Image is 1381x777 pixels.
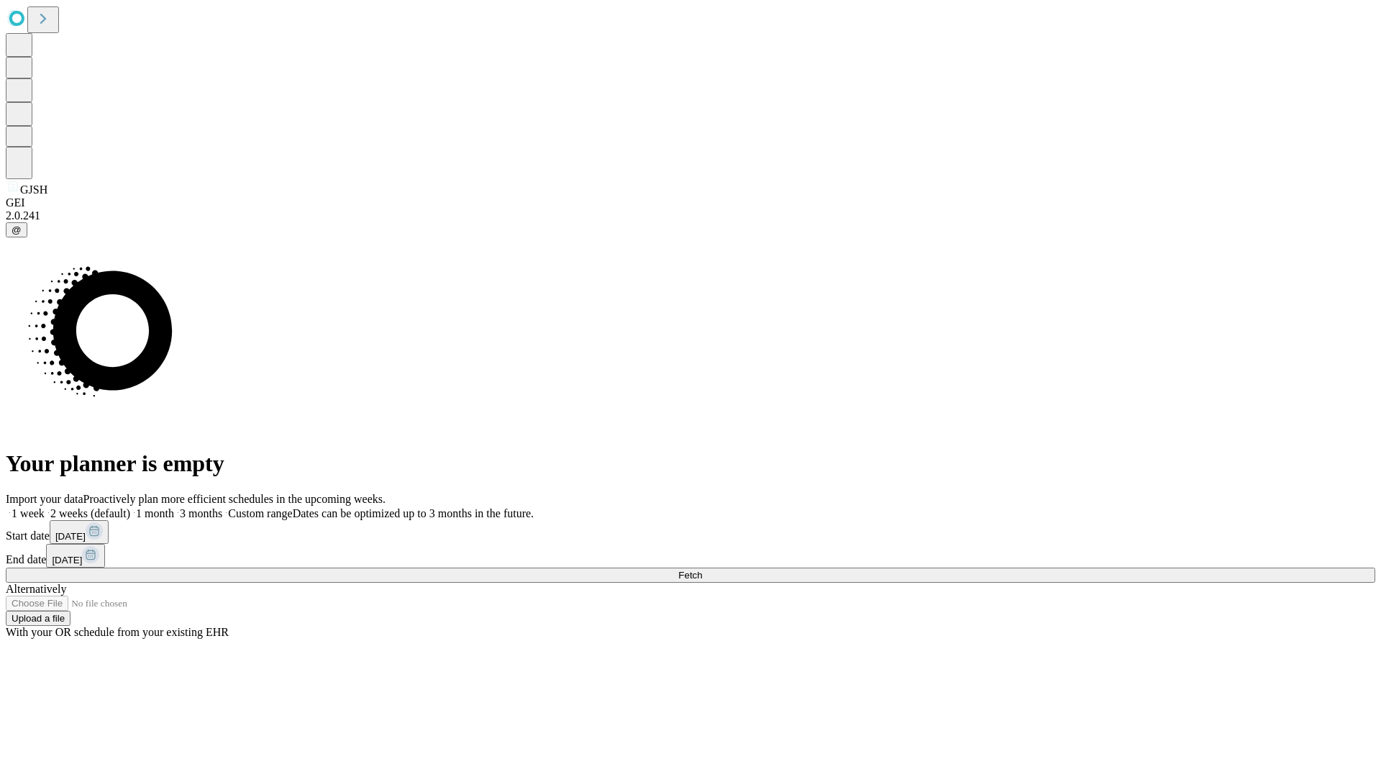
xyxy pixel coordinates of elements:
span: [DATE] [52,555,82,565]
span: Custom range [228,507,292,519]
span: Dates can be optimized up to 3 months in the future. [293,507,534,519]
button: [DATE] [50,520,109,544]
div: GEI [6,196,1375,209]
button: [DATE] [46,544,105,568]
span: 1 month [136,507,174,519]
button: Fetch [6,568,1375,583]
span: 2 weeks (default) [50,507,130,519]
h1: Your planner is empty [6,450,1375,477]
button: Upload a file [6,611,70,626]
span: With your OR schedule from your existing EHR [6,626,229,638]
div: 2.0.241 [6,209,1375,222]
span: [DATE] [55,531,86,542]
span: Proactively plan more efficient schedules in the upcoming weeks. [83,493,386,505]
span: GJSH [20,183,47,196]
span: 1 week [12,507,45,519]
span: @ [12,224,22,235]
span: 3 months [180,507,222,519]
span: Alternatively [6,583,66,595]
button: @ [6,222,27,237]
div: End date [6,544,1375,568]
div: Start date [6,520,1375,544]
span: Fetch [678,570,702,581]
span: Import your data [6,493,83,505]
